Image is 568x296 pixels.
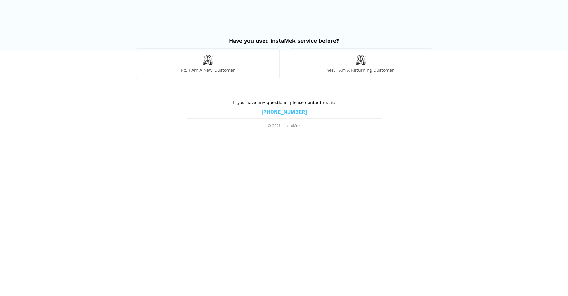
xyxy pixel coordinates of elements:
span: No, I am a new customer [136,67,279,73]
h2: Have you used instaMek service before? [136,31,432,44]
p: If you have any questions, please contact us at: [187,99,381,106]
a: [PHONE_NUMBER] [261,109,307,115]
span: © 2021 - instaMek [187,123,381,128]
span: Yes, I am a returning customer [289,67,432,73]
